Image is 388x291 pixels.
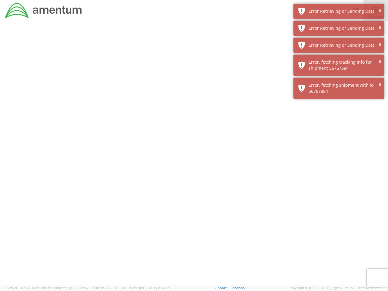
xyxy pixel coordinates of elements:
[94,286,171,290] span: Client: 2025.18.0-71d3358
[378,6,382,15] button: ×
[378,57,382,66] button: ×
[5,2,83,19] img: dyn-intl-logo-049831509241104b2a82.png
[231,286,246,290] a: Feedback
[134,286,171,290] span: master, [DATE] 09:46:25
[309,59,380,71] div: Error, fetching tracking info for shipment 56767884
[309,8,380,14] div: Error Retrieving or Sending Data
[56,286,93,290] span: master, [DATE] 09:52:52
[289,286,381,290] span: Copyright © [DATE]-[DATE] Agistix Inc., All Rights Reserved
[309,82,380,94] div: Error, fetching shipment with id 56767884
[378,40,382,49] button: ×
[309,25,380,31] div: Error Retrieving or Sending Data
[214,286,227,290] a: Support
[378,80,382,89] button: ×
[378,23,382,32] button: ×
[7,286,93,290] span: Server: 2025.18.0-bb0e0c2bd68
[309,42,380,48] div: Error Retrieving or Sending Data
